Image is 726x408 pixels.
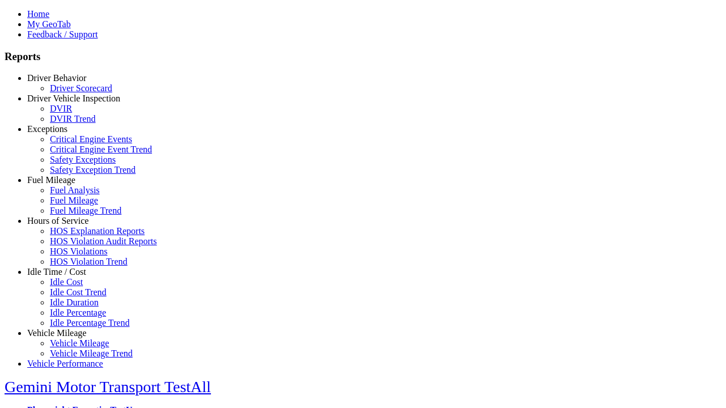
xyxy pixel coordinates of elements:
[27,29,98,39] a: Feedback / Support
[50,226,145,236] a: HOS Explanation Reports
[50,297,99,307] a: Idle Duration
[50,104,72,113] a: DVIR
[27,93,120,103] a: Driver Vehicle Inspection
[50,144,152,154] a: Critical Engine Event Trend
[50,277,83,287] a: Idle Cost
[50,236,157,246] a: HOS Violation Audit Reports
[27,328,86,338] a: Vehicle Mileage
[5,50,721,63] h3: Reports
[50,165,136,175] a: Safety Exception Trend
[50,195,98,205] a: Fuel Mileage
[27,73,86,83] a: Driver Behavior
[50,185,100,195] a: Fuel Analysis
[50,318,129,328] a: Idle Percentage Trend
[27,267,86,277] a: Idle Time / Cost
[50,348,133,358] a: Vehicle Mileage Trend
[50,134,132,144] a: Critical Engine Events
[27,9,49,19] a: Home
[50,155,116,164] a: Safety Exceptions
[50,83,112,93] a: Driver Scorecard
[50,338,109,348] a: Vehicle Mileage
[50,308,106,317] a: Idle Percentage
[27,19,71,29] a: My GeoTab
[5,378,211,396] a: Gemini Motor Transport TestAll
[50,206,121,215] a: Fuel Mileage Trend
[50,246,107,256] a: HOS Violations
[27,175,75,185] a: Fuel Mileage
[27,216,88,226] a: Hours of Service
[50,287,107,297] a: Idle Cost Trend
[27,359,103,368] a: Vehicle Performance
[50,114,95,124] a: DVIR Trend
[50,257,128,266] a: HOS Violation Trend
[27,124,67,134] a: Exceptions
